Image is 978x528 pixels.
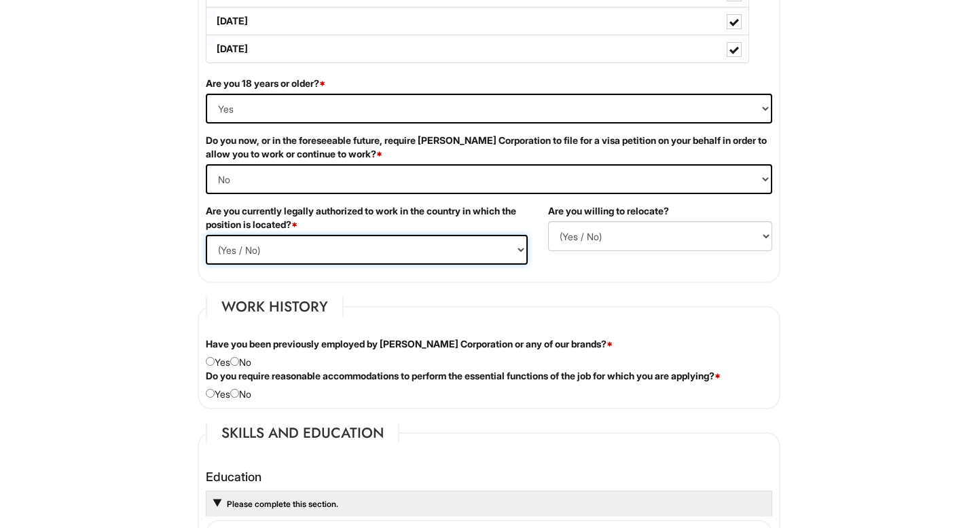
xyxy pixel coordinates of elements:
[206,337,613,351] label: Have you been previously employed by [PERSON_NAME] Corporation or any of our brands?
[206,297,344,317] legend: Work History
[206,470,772,484] h4: Education
[206,94,772,124] select: (Yes / No)
[548,204,669,218] label: Are you willing to relocate?
[548,221,772,251] select: (Yes / No)
[206,423,399,443] legend: Skills and Education
[225,499,338,509] a: Please complete this section.
[206,235,528,265] select: (Yes / No)
[206,164,772,194] select: (Yes / No)
[206,7,748,35] label: [DATE]
[196,369,782,401] div: Yes No
[206,134,772,161] label: Do you now, or in the foreseeable future, require [PERSON_NAME] Corporation to file for a visa pe...
[206,204,528,231] label: Are you currently legally authorized to work in the country in which the position is located?
[206,369,721,383] label: Do you require reasonable accommodations to perform the essential functions of the job for which ...
[206,35,748,62] label: [DATE]
[196,337,782,369] div: Yes No
[206,77,325,90] label: Are you 18 years or older?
